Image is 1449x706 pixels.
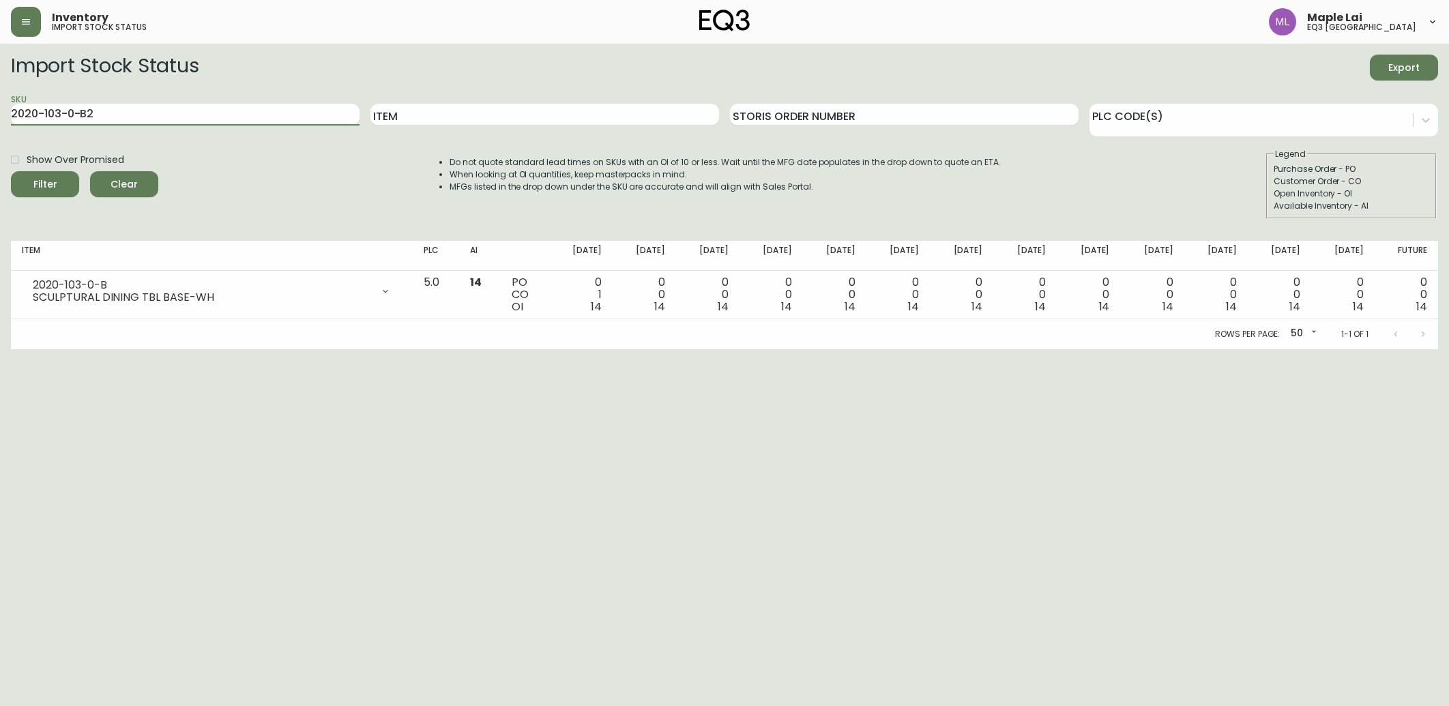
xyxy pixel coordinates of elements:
h5: eq3 [GEOGRAPHIC_DATA] [1307,23,1416,31]
div: 0 0 [1195,276,1237,313]
span: 14 [1035,299,1046,314]
div: 0 0 [624,276,665,313]
th: [DATE] [930,241,993,271]
th: [DATE] [1120,241,1184,271]
span: 14 [1416,299,1427,314]
div: 0 1 [560,276,602,313]
th: [DATE] [676,241,740,271]
th: [DATE] [1057,241,1120,271]
div: 0 0 [687,276,729,313]
p: 1-1 of 1 [1341,328,1368,340]
span: Inventory [52,12,108,23]
legend: Legend [1274,148,1307,160]
div: 0 0 [877,276,919,313]
span: Maple Lai [1307,12,1362,23]
div: 0 0 [1322,276,1364,313]
div: 0 0 [1259,276,1300,313]
div: 0 0 [1004,276,1046,313]
div: 2020-103-0-B [33,279,372,291]
span: 14 [1353,299,1364,314]
h2: Import Stock Status [11,55,199,80]
div: 0 0 [941,276,982,313]
span: 14 [1162,299,1173,314]
div: 0 0 [1068,276,1109,313]
img: 61e28cffcf8cc9f4e300d877dd684943 [1269,8,1296,35]
div: PO CO [512,276,538,313]
div: SCULPTURAL DINING TBL BASE-WH [33,291,372,304]
div: 0 0 [750,276,792,313]
div: Purchase Order - PO [1274,163,1429,175]
th: [DATE] [1311,241,1375,271]
div: Open Inventory - OI [1274,188,1429,200]
button: Export [1370,55,1438,80]
div: Customer Order - CO [1274,175,1429,188]
th: PLC [413,241,459,271]
td: 5.0 [413,271,459,319]
span: Show Over Promised [27,153,124,167]
span: 14 [781,299,792,314]
span: 14 [845,299,855,314]
th: [DATE] [549,241,613,271]
span: 14 [591,299,602,314]
div: 2020-103-0-BSCULPTURAL DINING TBL BASE-WH [22,276,402,306]
span: 14 [654,299,665,314]
div: 0 0 [1386,276,1427,313]
button: Filter [11,171,79,197]
th: [DATE] [613,241,676,271]
span: 14 [908,299,919,314]
span: 14 [1226,299,1237,314]
th: AI [459,241,501,271]
span: 14 [1099,299,1110,314]
th: [DATE] [1248,241,1311,271]
span: 14 [971,299,982,314]
th: [DATE] [866,241,930,271]
span: Export [1381,59,1427,76]
span: 14 [470,274,482,290]
div: 50 [1285,323,1319,345]
span: 14 [1289,299,1300,314]
div: 0 0 [1131,276,1173,313]
li: MFGs listed in the drop down under the SKU are accurate and will align with Sales Portal. [450,181,1001,193]
th: [DATE] [803,241,866,271]
span: Clear [101,176,147,193]
h5: import stock status [52,23,147,31]
button: Clear [90,171,158,197]
div: Available Inventory - AI [1274,200,1429,212]
img: logo [699,10,750,31]
span: OI [512,299,523,314]
th: [DATE] [740,241,803,271]
p: Rows per page: [1215,328,1280,340]
th: [DATE] [1184,241,1248,271]
th: Item [11,241,413,271]
th: [DATE] [993,241,1057,271]
li: Do not quote standard lead times on SKUs with an OI of 10 or less. Wait until the MFG date popula... [450,156,1001,168]
li: When looking at OI quantities, keep masterpacks in mind. [450,168,1001,181]
div: 0 0 [814,276,855,313]
th: Future [1375,241,1438,271]
span: 14 [718,299,729,314]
